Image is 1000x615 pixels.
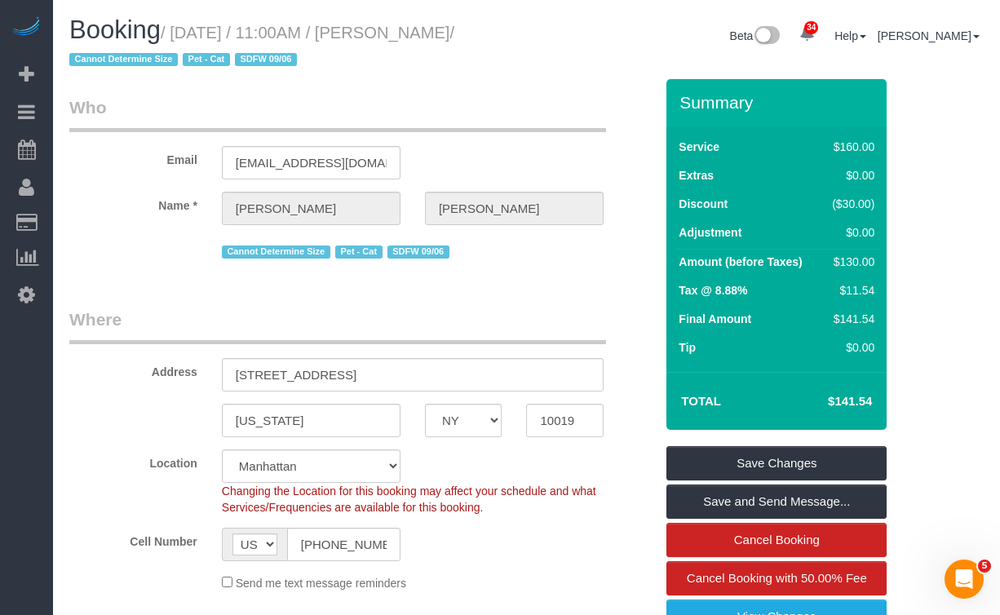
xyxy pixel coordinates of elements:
[681,394,721,408] strong: Total
[753,26,780,47] img: New interface
[687,571,867,585] span: Cancel Booking with 50.00% Fee
[666,446,887,480] a: Save Changes
[222,404,400,437] input: City
[730,29,781,42] a: Beta
[69,53,178,66] span: Cannot Determine Size
[826,196,875,212] div: ($30.00)
[57,358,210,380] label: Address
[826,282,875,299] div: $11.54
[779,395,872,409] h4: $141.54
[834,29,866,42] a: Help
[679,167,714,184] label: Extras
[826,311,875,327] div: $141.54
[57,192,210,214] label: Name *
[526,404,604,437] input: Zip Code
[804,21,818,34] span: 34
[335,246,383,259] span: Pet - Cat
[826,167,875,184] div: $0.00
[679,282,747,299] label: Tax @ 8.88%
[679,93,878,112] h3: Summary
[826,254,875,270] div: $130.00
[791,16,823,52] a: 34
[666,484,887,519] a: Save and Send Message...
[679,254,802,270] label: Amount (before Taxes)
[679,339,696,356] label: Tip
[222,246,330,259] span: Cannot Determine Size
[69,95,606,132] legend: Who
[69,15,161,44] span: Booking
[236,577,406,590] span: Send me text message reminders
[57,449,210,471] label: Location
[679,224,741,241] label: Adjustment
[69,24,454,69] small: / [DATE] / 11:00AM / [PERSON_NAME]
[878,29,980,42] a: [PERSON_NAME]
[826,139,875,155] div: $160.00
[666,523,887,557] a: Cancel Booking
[945,560,984,599] iframe: Intercom live chat
[10,16,42,39] img: Automaid Logo
[287,528,400,561] input: Cell Number
[69,307,606,344] legend: Where
[978,560,991,573] span: 5
[425,192,604,225] input: Last Name
[826,224,875,241] div: $0.00
[387,246,449,259] span: SDFW 09/06
[666,561,887,595] a: Cancel Booking with 50.00% Fee
[183,53,230,66] span: Pet - Cat
[222,484,596,514] span: Changing the Location for this booking may affect your schedule and what Services/Frequencies are...
[57,146,210,168] label: Email
[679,311,751,327] label: Final Amount
[679,196,728,212] label: Discount
[222,146,400,179] input: Email
[57,528,210,550] label: Cell Number
[222,192,400,225] input: First Name
[826,339,875,356] div: $0.00
[235,53,297,66] span: SDFW 09/06
[679,139,719,155] label: Service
